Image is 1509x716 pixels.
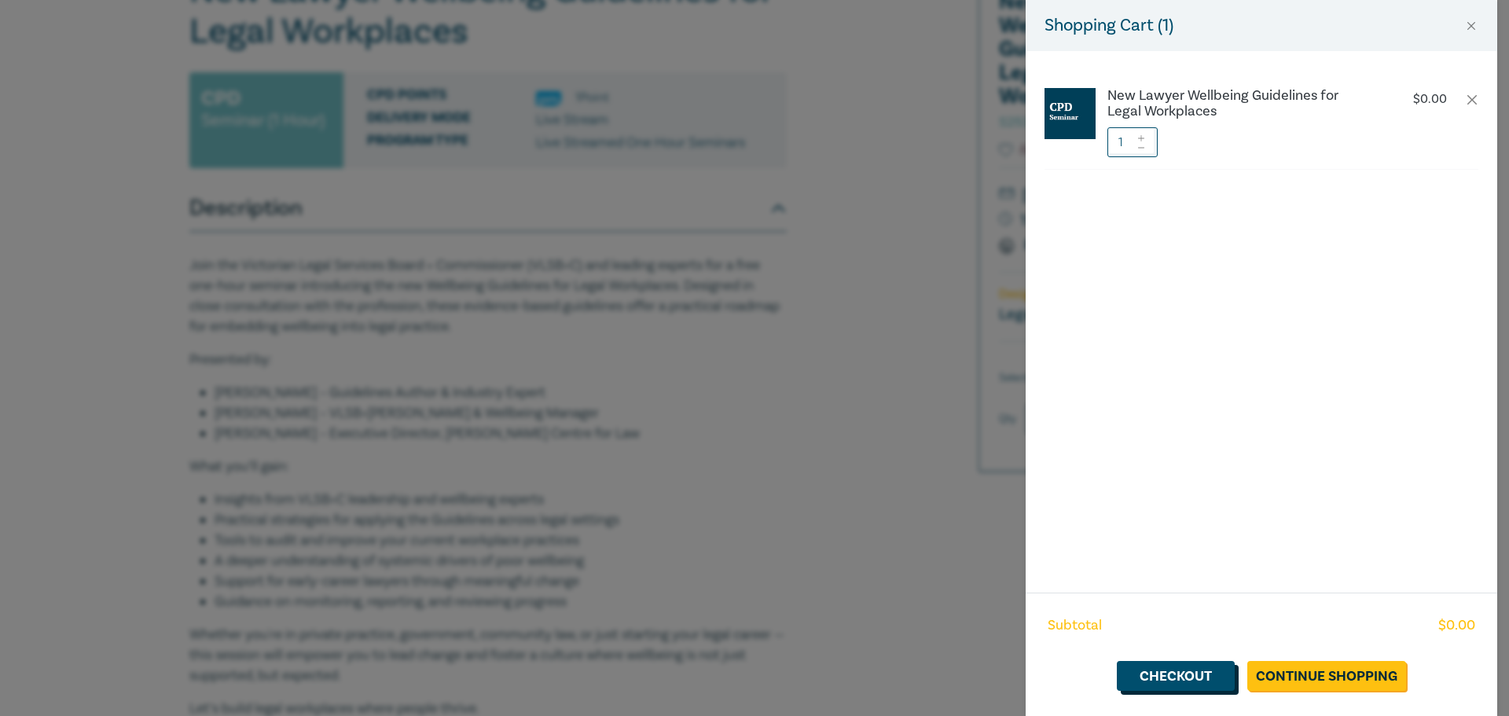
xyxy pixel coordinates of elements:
[1045,13,1173,39] h5: Shopping Cart ( 1 )
[1045,88,1096,139] img: CPD%20Seminar.jpg
[1107,88,1368,119] a: New Lawyer Wellbeing Guidelines for Legal Workplaces
[1107,127,1158,157] input: 1
[1438,615,1475,636] span: $ 0.00
[1048,615,1102,636] span: Subtotal
[1413,92,1447,107] p: $ 0.00
[1117,661,1235,691] a: Checkout
[1464,19,1478,33] button: Close
[1247,661,1406,691] a: Continue Shopping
